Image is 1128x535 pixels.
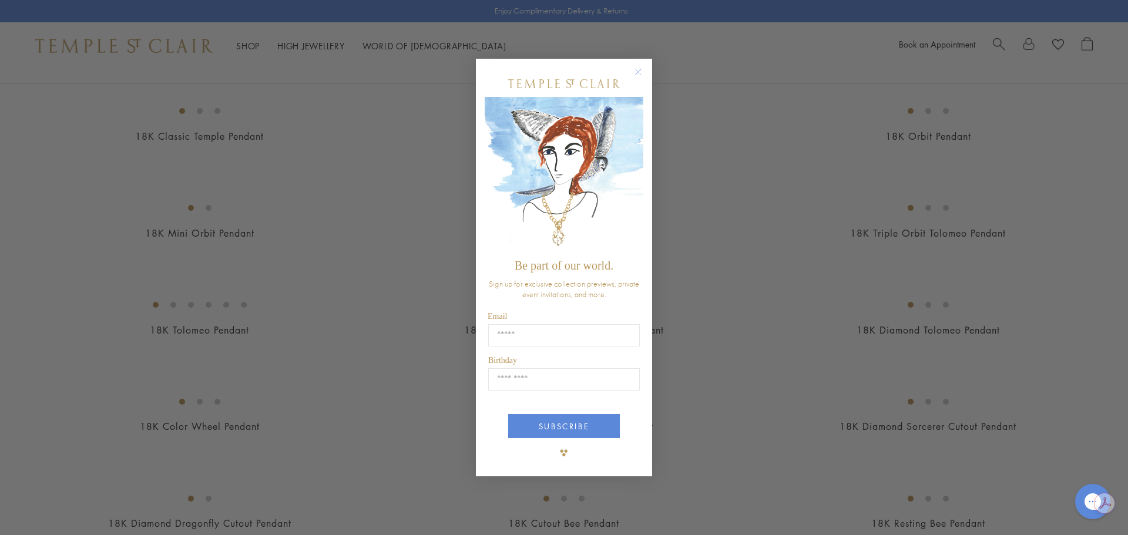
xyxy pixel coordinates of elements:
[488,324,640,346] input: Email
[552,441,576,465] img: TSC
[508,79,620,88] img: Temple St. Clair
[508,414,620,438] button: SUBSCRIBE
[488,312,507,321] span: Email
[637,70,652,85] button: Close dialog
[488,356,517,365] span: Birthday
[1069,480,1116,523] iframe: Gorgias live chat messenger
[489,278,639,300] span: Sign up for exclusive collection previews, private event invitations, and more.
[515,259,613,272] span: Be part of our world.
[485,97,643,254] img: c4a9eb12-d91a-4d4a-8ee0-386386f4f338.jpeg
